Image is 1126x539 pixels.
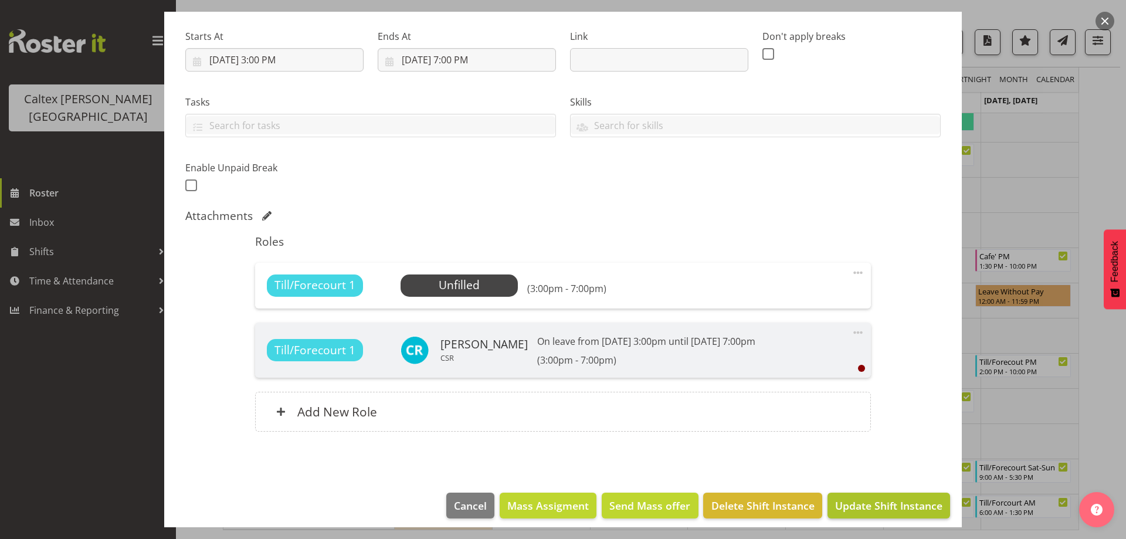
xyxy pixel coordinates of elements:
p: On leave from [DATE] 3:00pm until [DATE] 7:00pm [537,334,755,348]
label: Don't apply breaks [762,29,941,43]
h6: Add New Role [297,404,377,419]
span: Till/Forecourt 1 [274,277,355,294]
span: Send Mass offer [609,498,690,513]
span: Delete Shift Instance [711,498,815,513]
h6: [PERSON_NAME] [440,338,528,351]
h6: (3:00pm - 7:00pm) [527,283,606,294]
label: Skills [570,95,941,109]
span: Cancel [454,498,487,513]
h5: Attachments [185,209,253,223]
div: User is clocked out [858,365,865,372]
input: Search for skills [571,116,940,134]
button: Delete Shift Instance [703,493,822,518]
img: christine-robertson10954.jpg [401,336,429,364]
input: Search for tasks [186,116,555,134]
span: Mass Assigment [507,498,589,513]
button: Send Mass offer [602,493,698,518]
label: Starts At [185,29,364,43]
label: Tasks [185,95,556,109]
h5: Roles [255,235,870,249]
input: Click to select... [185,48,364,72]
span: Till/Forecourt 1 [274,342,355,359]
h6: (3:00pm - 7:00pm) [537,354,755,366]
label: Enable Unpaid Break [185,161,364,175]
button: Feedback - Show survey [1104,229,1126,309]
img: help-xxl-2.png [1091,504,1103,516]
input: Click to select... [378,48,556,72]
p: CSR [440,353,528,362]
span: Feedback [1110,241,1120,282]
span: Update Shift Instance [835,498,942,513]
button: Update Shift Instance [827,493,950,518]
button: Cancel [446,493,494,518]
label: Ends At [378,29,556,43]
button: Mass Assigment [500,493,596,518]
span: Unfilled [439,277,480,293]
label: Link [570,29,748,43]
